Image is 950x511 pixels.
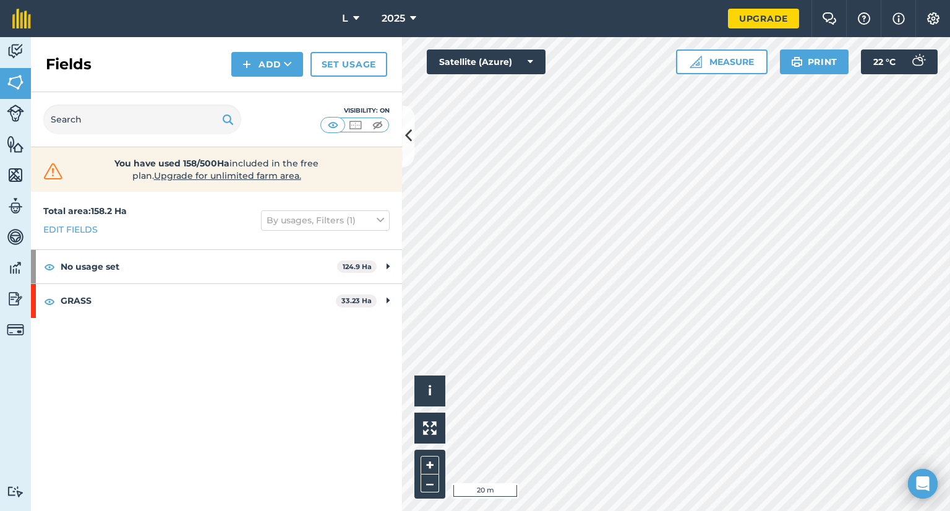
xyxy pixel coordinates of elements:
[41,162,66,181] img: svg+xml;base64,PHN2ZyB4bWxucz0iaHR0cDovL3d3dy53My5vcmcvMjAwMC9zdmciIHdpZHRoPSIzMiIgaGVpZ2h0PSIzMC...
[7,166,24,184] img: svg+xml;base64,PHN2ZyB4bWxucz0iaHR0cDovL3d3dy53My5vcmcvMjAwMC9zdmciIHdpZHRoPSI1NiIgaGVpZ2h0PSI2MC...
[43,223,98,236] a: Edit fields
[414,376,445,406] button: i
[31,250,402,283] div: No usage set124.9 Ha
[320,106,390,116] div: Visibility: On
[44,294,55,309] img: svg+xml;base64,PHN2ZyB4bWxucz0iaHR0cDovL3d3dy53My5vcmcvMjAwMC9zdmciIHdpZHRoPSIxOCIgaGVpZ2h0PSIyNC...
[348,119,363,131] img: svg+xml;base64,PHN2ZyB4bWxucz0iaHR0cDovL3d3dy53My5vcmcvMjAwMC9zdmciIHdpZHRoPSI1MCIgaGVpZ2h0PSI0MC...
[343,262,372,271] strong: 124.9 Ha
[12,9,31,28] img: fieldmargin Logo
[421,474,439,492] button: –
[231,52,303,77] button: Add
[370,119,385,131] img: svg+xml;base64,PHN2ZyB4bWxucz0iaHR0cDovL3d3dy53My5vcmcvMjAwMC9zdmciIHdpZHRoPSI1MCIgaGVpZ2h0PSI0MC...
[428,383,432,398] span: i
[7,73,24,92] img: svg+xml;base64,PHN2ZyB4bWxucz0iaHR0cDovL3d3dy53My5vcmcvMjAwMC9zdmciIHdpZHRoPSI1NiIgaGVpZ2h0PSI2MC...
[427,49,546,74] button: Satellite (Azure)
[7,486,24,497] img: svg+xml;base64,PD94bWwgdmVyc2lvbj0iMS4wIiBlbmNvZGluZz0idXRmLTgiPz4KPCEtLSBHZW5lcmF0b3I6IEFkb2JlIE...
[46,54,92,74] h2: Fields
[261,210,390,230] button: By usages, Filters (1)
[822,12,837,25] img: Two speech bubbles overlapping with the left bubble in the forefront
[861,49,938,74] button: 22 °C
[728,9,799,28] a: Upgrade
[44,259,55,274] img: svg+xml;base64,PHN2ZyB4bWxucz0iaHR0cDovL3d3dy53My5vcmcvMjAwMC9zdmciIHdpZHRoPSIxOCIgaGVpZ2h0PSIyNC...
[690,56,702,68] img: Ruler icon
[341,296,372,305] strong: 33.23 Ha
[857,12,871,25] img: A question mark icon
[31,284,402,317] div: GRASS33.23 Ha
[908,469,938,499] div: Open Intercom Messenger
[325,119,341,131] img: svg+xml;base64,PHN2ZyB4bWxucz0iaHR0cDovL3d3dy53My5vcmcvMjAwMC9zdmciIHdpZHRoPSI1MCIgaGVpZ2h0PSI0MC...
[676,49,768,74] button: Measure
[926,12,941,25] img: A cog icon
[41,157,392,182] a: You have used 158/500Haincluded in the free plan.Upgrade for unlimited farm area.
[61,284,336,317] strong: GRASS
[423,421,437,435] img: Four arrows, one pointing top left, one top right, one bottom right and the last bottom left
[780,49,849,74] button: Print
[7,135,24,153] img: svg+xml;base64,PHN2ZyB4bWxucz0iaHR0cDovL3d3dy53My5vcmcvMjAwMC9zdmciIHdpZHRoPSI1NiIgaGVpZ2h0PSI2MC...
[114,158,229,169] strong: You have used 158/500Ha
[421,456,439,474] button: +
[43,105,241,134] input: Search
[791,54,803,69] img: svg+xml;base64,PHN2ZyB4bWxucz0iaHR0cDovL3d3dy53My5vcmcvMjAwMC9zdmciIHdpZHRoPSIxOSIgaGVpZ2h0PSIyNC...
[7,290,24,308] img: svg+xml;base64,PD94bWwgdmVyc2lvbj0iMS4wIiBlbmNvZGluZz0idXRmLTgiPz4KPCEtLSBHZW5lcmF0b3I6IEFkb2JlIE...
[61,250,337,283] strong: No usage set
[342,11,348,26] span: L
[7,197,24,215] img: svg+xml;base64,PD94bWwgdmVyc2lvbj0iMS4wIiBlbmNvZGluZz0idXRmLTgiPz4KPCEtLSBHZW5lcmF0b3I6IEFkb2JlIE...
[382,11,405,26] span: 2025
[7,259,24,277] img: svg+xml;base64,PD94bWwgdmVyc2lvbj0iMS4wIiBlbmNvZGluZz0idXRmLTgiPz4KPCEtLSBHZW5lcmF0b3I6IEFkb2JlIE...
[154,170,301,181] span: Upgrade for unlimited farm area.
[222,112,234,127] img: svg+xml;base64,PHN2ZyB4bWxucz0iaHR0cDovL3d3dy53My5vcmcvMjAwMC9zdmciIHdpZHRoPSIxOSIgaGVpZ2h0PSIyNC...
[873,49,896,74] span: 22 ° C
[85,157,348,182] span: included in the free plan .
[7,42,24,61] img: svg+xml;base64,PD94bWwgdmVyc2lvbj0iMS4wIiBlbmNvZGluZz0idXRmLTgiPz4KPCEtLSBHZW5lcmF0b3I6IEFkb2JlIE...
[7,105,24,122] img: svg+xml;base64,PD94bWwgdmVyc2lvbj0iMS4wIiBlbmNvZGluZz0idXRmLTgiPz4KPCEtLSBHZW5lcmF0b3I6IEFkb2JlIE...
[310,52,387,77] a: Set usage
[7,321,24,338] img: svg+xml;base64,PD94bWwgdmVyc2lvbj0iMS4wIiBlbmNvZGluZz0idXRmLTgiPz4KPCEtLSBHZW5lcmF0b3I6IEFkb2JlIE...
[892,11,905,26] img: svg+xml;base64,PHN2ZyB4bWxucz0iaHR0cDovL3d3dy53My5vcmcvMjAwMC9zdmciIHdpZHRoPSIxNyIgaGVpZ2h0PSIxNy...
[43,205,127,217] strong: Total area : 158.2 Ha
[7,228,24,246] img: svg+xml;base64,PD94bWwgdmVyc2lvbj0iMS4wIiBlbmNvZGluZz0idXRmLTgiPz4KPCEtLSBHZW5lcmF0b3I6IEFkb2JlIE...
[242,57,251,72] img: svg+xml;base64,PHN2ZyB4bWxucz0iaHR0cDovL3d3dy53My5vcmcvMjAwMC9zdmciIHdpZHRoPSIxNCIgaGVpZ2h0PSIyNC...
[905,49,930,74] img: svg+xml;base64,PD94bWwgdmVyc2lvbj0iMS4wIiBlbmNvZGluZz0idXRmLTgiPz4KPCEtLSBHZW5lcmF0b3I6IEFkb2JlIE...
